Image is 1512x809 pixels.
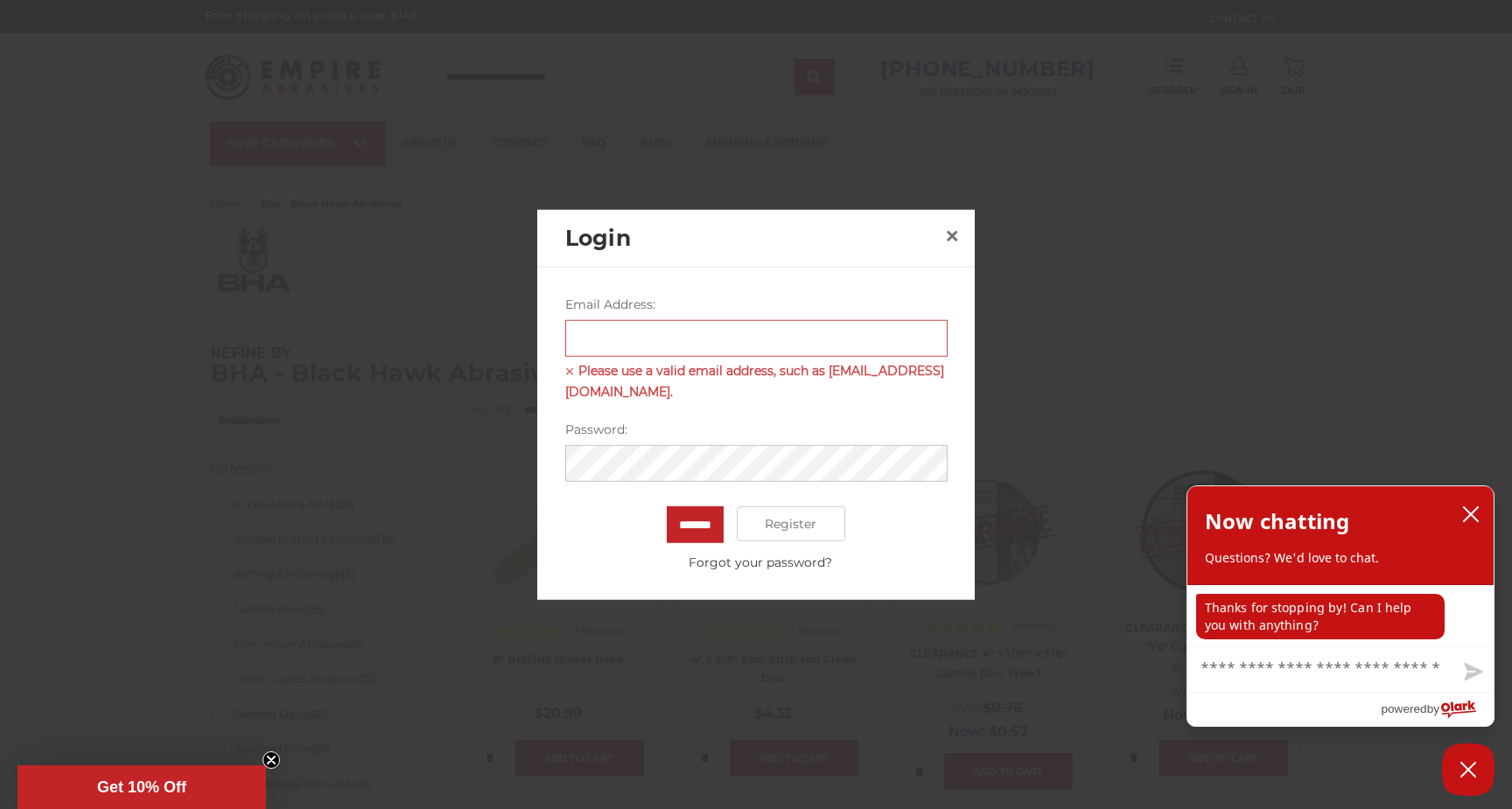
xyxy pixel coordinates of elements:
a: Forgot your password? [574,554,947,572]
a: Close [938,222,966,250]
span: Get 10% Off [97,778,186,796]
button: close chatbox [1457,501,1485,527]
span: Please use a valid email address, such as [EMAIL_ADDRESS][DOMAIN_NAME]. [565,360,948,402]
div: olark chatbox [1186,485,1494,727]
h2: Login [565,221,938,255]
span: powered [1381,698,1426,720]
div: chat [1187,585,1494,646]
span: by [1427,698,1439,720]
a: Powered by Olark [1381,694,1494,726]
p: Questions? We'd love to chat. [1205,549,1476,567]
label: Password: [565,421,948,439]
button: Send message [1450,652,1494,693]
p: Thanks for stopping by! Can I help you with anything? [1196,594,1445,639]
label: Email Address: [565,295,948,313]
button: Close teaser [262,751,280,769]
button: Close Chatbox [1442,743,1494,796]
span: × [944,219,960,253]
a: Register [737,506,846,541]
div: Get 10% OffClose teaser [17,765,266,809]
h2: Now chatting [1205,504,1349,539]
